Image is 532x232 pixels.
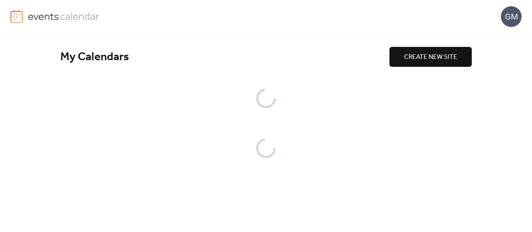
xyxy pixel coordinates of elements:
img: logo [10,10,23,23]
button: CREATE NEW SITE [389,47,472,67]
div: My Calendars [60,50,389,64]
span: CREATE NEW SITE [404,52,457,62]
img: logo-type [28,10,100,22]
div: GM [501,6,522,27]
